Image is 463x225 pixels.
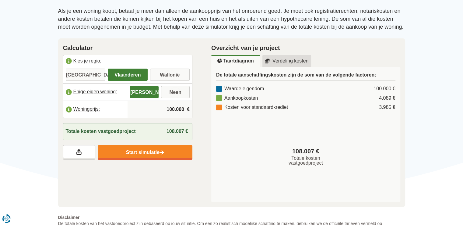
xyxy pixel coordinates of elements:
div: Kosten voor standaardkrediet [216,104,288,111]
h2: Overzicht van je project [211,43,400,52]
span: 108.007 € [167,129,188,134]
img: Start simulatie [160,150,164,155]
input: | [130,101,190,118]
label: Kies je regio: [63,55,192,69]
label: [PERSON_NAME] [130,86,159,98]
label: Enige eigen woning: [63,85,128,99]
a: Start simulatie [98,145,192,160]
span: 108.007 € [292,147,319,156]
label: [GEOGRAPHIC_DATA] [66,69,106,81]
span: Totale kosten vastgoedproject [66,128,136,135]
h2: Calculator [63,43,193,52]
u: Verdeling kosten [265,59,309,63]
label: Neen [161,86,190,98]
p: Als je een woning koopt, betaal je meer dan alleen de aankoopprijs van het onroerend goed. Je moe... [58,7,405,31]
a: Deel je resultaten [63,145,95,160]
label: Wallonië [150,69,190,81]
div: 4.089 € [379,95,395,102]
label: Woningprijs: [63,103,128,116]
span: Disclaimer [58,214,405,220]
span: Totale kosten vastgoedproject [286,156,325,166]
label: Vlaanderen [108,69,148,81]
div: Waarde eigendom [216,85,264,92]
h3: De totale aanschaffingskosten zijn de som van de volgende factoren: [216,72,395,80]
u: Taartdiagram [217,59,254,63]
div: 100.000 € [374,85,395,92]
div: 3.985 € [379,104,395,111]
span: € [187,106,190,113]
div: Aankoopkosten [216,95,258,102]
